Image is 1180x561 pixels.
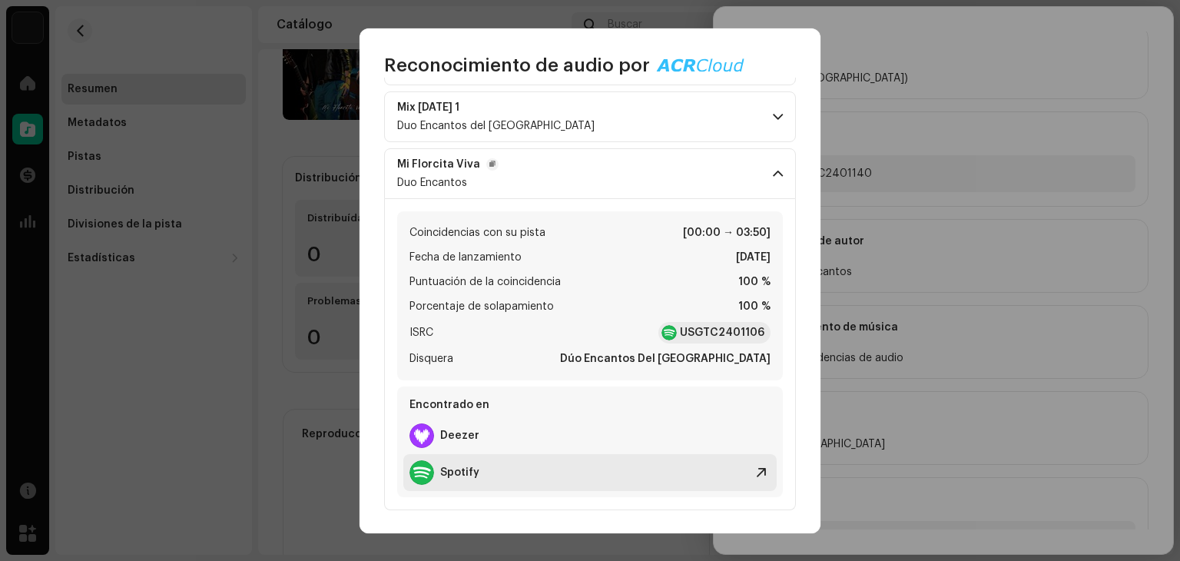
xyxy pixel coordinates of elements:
span: Puntuación de la coincidencia [409,273,561,291]
strong: Mix [DATE] 1 [397,101,459,114]
span: Porcentaje de solapamiento [409,297,554,316]
span: Fecha de lanzamiento [409,248,522,267]
p-accordion-content: Mi Florcita VivaDuo Encantos [384,199,796,510]
p-accordion-header: Mix [DATE] 1Duo Encantos del [GEOGRAPHIC_DATA] [384,91,796,142]
span: Duo Encantos [397,178,467,188]
div: Encontrado en [403,393,777,417]
span: Mix Carnaval 1 [397,101,595,114]
span: ISRC [409,324,433,342]
strong: Deezer [440,430,479,442]
p-accordion-header: Mi Florcita VivaDuo Encantos [384,148,796,199]
span: Duo Encantos del Peru [397,121,595,131]
strong: Spotify [440,466,479,479]
strong: 100 % [738,273,771,291]
strong: [00:00 → 03:50] [683,224,771,242]
span: Mi Florcita Viva [397,158,499,171]
span: Disquera [409,350,453,368]
strong: Dúo Encantos Del [GEOGRAPHIC_DATA] [560,350,771,368]
strong: [DATE] [736,248,771,267]
strong: USGTC2401106 [680,325,764,340]
span: Reconocimiento de audio por [384,53,650,78]
strong: Mi Florcita Viva [397,158,480,171]
strong: 100 % [738,297,771,316]
span: Coincidencias con su pista [409,224,545,242]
